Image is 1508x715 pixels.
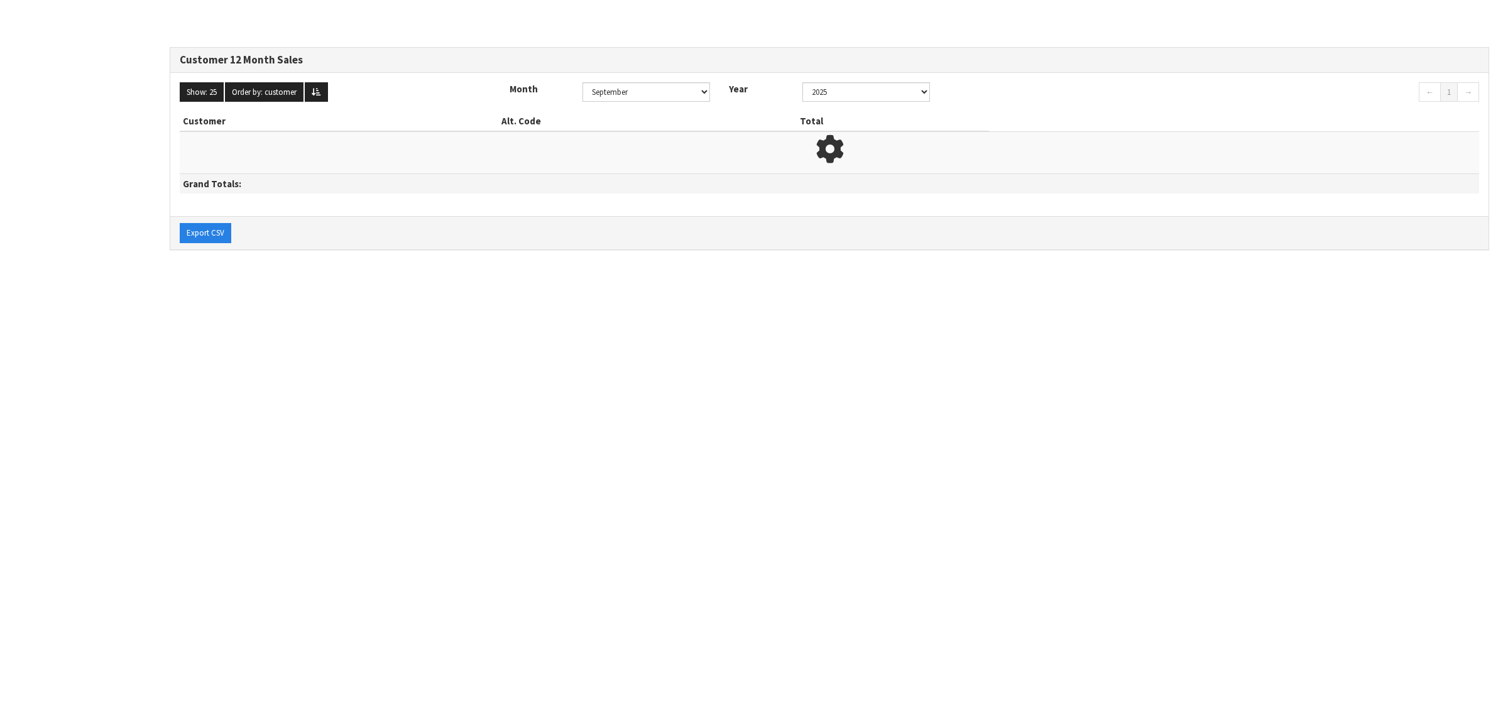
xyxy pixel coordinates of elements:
[180,173,797,194] th: Grand Totals:
[180,54,1479,66] h3: Customer 12 Month Sales
[225,82,303,102] button: Order by: customer
[797,111,989,131] th: Total
[1440,82,1458,102] a: 1
[949,82,1479,106] nav: Page navigation
[1419,82,1441,102] a: ←
[498,111,797,131] th: Alt. Code
[180,82,224,102] button: Show: 25
[180,111,498,131] th: Customer
[719,82,793,96] label: Year
[500,82,574,96] label: Month
[180,223,231,243] button: Export CSV
[1457,82,1479,102] a: →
